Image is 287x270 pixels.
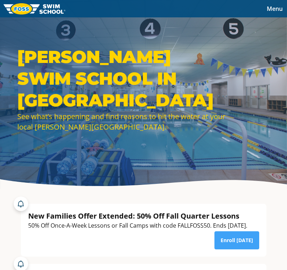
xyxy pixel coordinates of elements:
[17,46,227,111] h1: [PERSON_NAME] Swim School in [GEOGRAPHIC_DATA]
[267,5,283,13] span: Menu
[4,3,65,14] img: FOSS Swim School Logo
[28,211,247,221] div: New Families Offer Extended: 50% Off Fall Quarter Lessons
[262,3,287,14] button: Toggle navigation
[28,221,247,231] div: 50% Off Once-A-Week Lessons or Fall Camps with code FALLFOSS50. Ends [DATE].
[17,111,227,132] div: See what’s happening and find reasons to hit the water at your local [PERSON_NAME][GEOGRAPHIC_DATA].
[214,231,259,249] a: Enroll [DATE]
